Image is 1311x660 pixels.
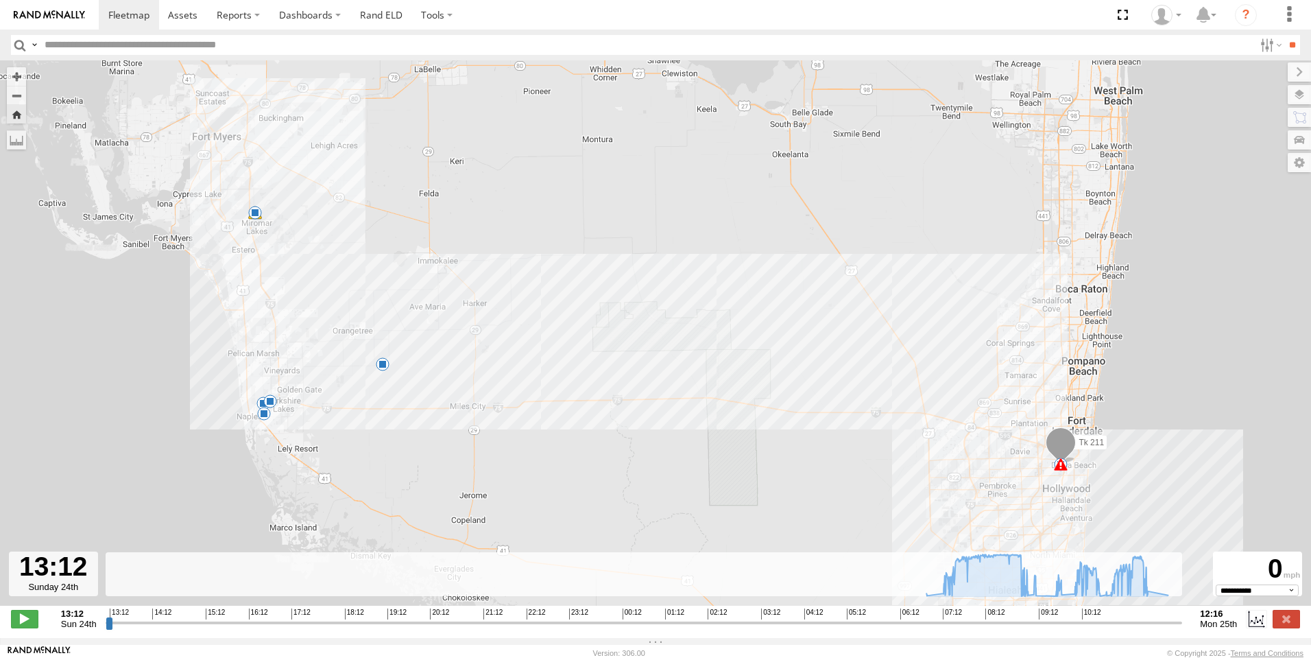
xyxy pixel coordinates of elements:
[110,609,129,620] span: 13:12
[847,609,866,620] span: 05:12
[943,609,962,620] span: 07:12
[11,610,38,628] label: Play/Stop
[527,609,546,620] span: 22:12
[1235,4,1257,26] i: ?
[61,609,97,619] strong: 13:12
[14,10,85,20] img: rand-logo.svg
[1082,609,1101,620] span: 10:12
[1079,438,1104,447] span: Tk 211
[291,609,311,620] span: 17:12
[1167,649,1303,657] div: © Copyright 2025 -
[483,609,503,620] span: 21:12
[7,86,26,105] button: Zoom out
[1273,610,1300,628] label: Close
[1200,619,1237,629] span: Mon 25th Aug 2025
[8,646,71,660] a: Visit our Website
[708,609,727,620] span: 02:12
[206,609,225,620] span: 15:12
[569,609,588,620] span: 23:12
[1231,649,1303,657] a: Terms and Conditions
[1039,609,1058,620] span: 09:12
[7,67,26,86] button: Zoom in
[7,105,26,123] button: Zoom Home
[1146,5,1186,25] div: Sean Tobin
[900,609,919,620] span: 06:12
[152,609,171,620] span: 14:12
[7,130,26,150] label: Measure
[61,619,97,629] span: Sun 24th Aug 2025
[761,609,780,620] span: 03:12
[1255,35,1284,55] label: Search Filter Options
[345,609,364,620] span: 18:12
[249,609,268,620] span: 16:12
[387,609,407,620] span: 19:12
[1200,609,1237,619] strong: 12:16
[29,35,40,55] label: Search Query
[1288,153,1311,172] label: Map Settings
[1215,554,1300,585] div: 0
[665,609,684,620] span: 01:12
[804,609,823,620] span: 04:12
[430,609,449,620] span: 20:12
[593,649,645,657] div: Version: 306.00
[623,609,642,620] span: 00:12
[985,609,1005,620] span: 08:12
